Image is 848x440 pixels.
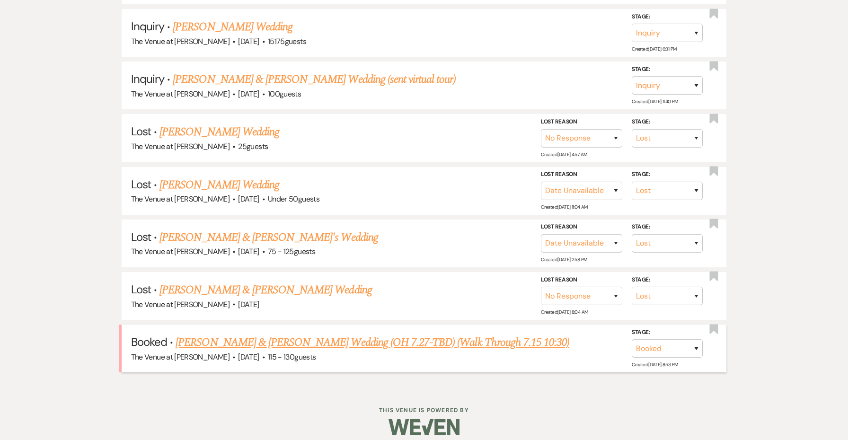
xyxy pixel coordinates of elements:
label: Stage: [632,274,703,285]
span: Lost [131,282,151,297]
a: [PERSON_NAME] Wedding [159,123,279,141]
span: 100 guests [268,89,301,99]
span: 15175 guests [268,36,306,46]
span: The Venue at [PERSON_NAME] [131,89,230,99]
span: The Venue at [PERSON_NAME] [131,36,230,46]
a: [PERSON_NAME] & [PERSON_NAME] Wedding [159,282,371,299]
span: Created: [DATE] 8:04 AM [541,309,588,315]
label: Stage: [632,327,703,338]
span: The Venue at [PERSON_NAME] [131,246,230,256]
span: The Venue at [PERSON_NAME] [131,194,230,204]
span: [DATE] [238,89,259,99]
label: Stage: [632,64,703,75]
a: [PERSON_NAME] & [PERSON_NAME] Wedding (sent virtual tour) [173,71,455,88]
span: The Venue at [PERSON_NAME] [131,299,230,309]
label: Lost Reason [541,274,622,285]
label: Stage: [632,169,703,180]
span: 75 - 125 guests [268,246,315,256]
span: Created: [DATE] 6:31 PM [632,46,676,52]
span: [DATE] [238,299,259,309]
span: Created: [DATE] 4:57 AM [541,151,587,157]
span: [DATE] [238,352,259,362]
span: Lost [131,124,151,139]
a: [PERSON_NAME] & [PERSON_NAME]'s Wedding [159,229,378,246]
label: Stage: [632,11,703,22]
label: Lost Reason [541,169,622,180]
span: 115 - 130 guests [268,352,316,362]
label: Lost Reason [541,222,622,232]
span: Booked [131,334,167,349]
span: [DATE] [238,194,259,204]
span: Created: [DATE] 8:53 PM [632,361,678,368]
span: Created: [DATE] 11:40 PM [632,98,678,105]
span: Inquiry [131,71,164,86]
label: Lost Reason [541,117,622,127]
span: [DATE] [238,246,259,256]
span: Lost [131,229,151,244]
label: Stage: [632,222,703,232]
span: The Venue at [PERSON_NAME] [131,352,230,362]
span: Inquiry [131,19,164,34]
span: 25 guests [238,141,268,151]
a: [PERSON_NAME] Wedding [159,176,279,194]
label: Stage: [632,117,703,127]
span: The Venue at [PERSON_NAME] [131,141,230,151]
span: Created: [DATE] 2:58 PM [541,256,587,263]
span: Lost [131,177,151,192]
span: [DATE] [238,36,259,46]
span: Created: [DATE] 11:04 AM [541,204,587,210]
span: Under 50 guests [268,194,319,204]
a: [PERSON_NAME] Wedding [173,18,292,35]
a: [PERSON_NAME] & [PERSON_NAME] Wedding (OH 7.27-TBD) (Walk Through 7.15 10:30) [176,334,569,351]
